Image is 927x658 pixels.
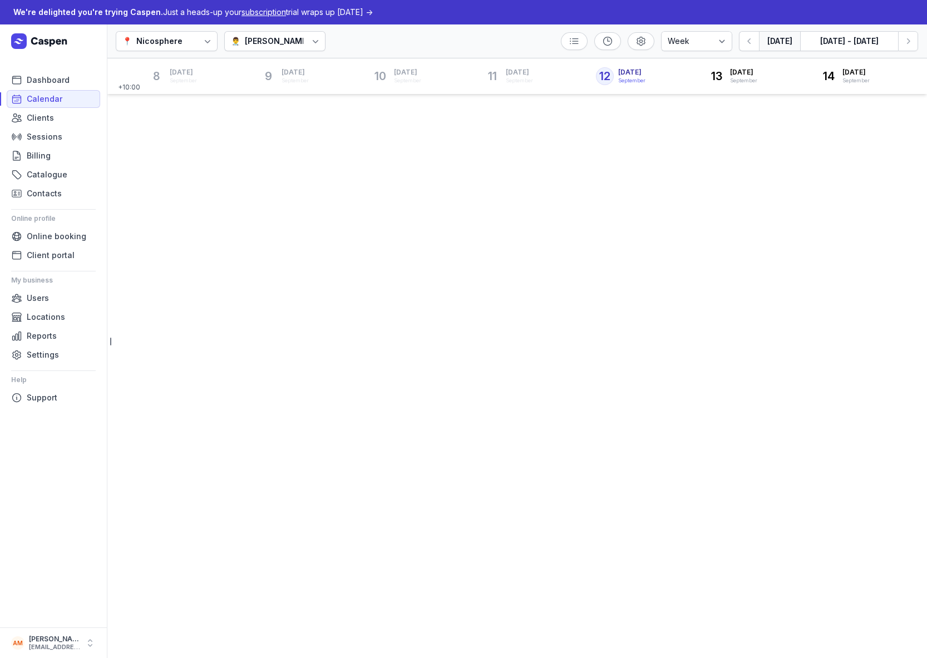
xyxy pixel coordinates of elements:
[231,34,240,48] div: 👨‍⚕️
[122,34,132,48] div: 📍
[27,111,54,125] span: Clients
[730,68,757,77] span: [DATE]
[147,67,165,85] div: 8
[372,67,389,85] div: 10
[27,348,59,362] span: Settings
[394,77,421,85] div: September
[27,310,65,324] span: Locations
[27,149,51,162] span: Billing
[759,31,800,51] button: [DATE]
[27,187,62,200] span: Contacts
[11,210,96,227] div: Online profile
[27,329,57,343] span: Reports
[27,391,57,404] span: Support
[618,77,645,85] div: September
[13,7,163,17] span: We're delighted you're trying Caspen.
[170,68,197,77] span: [DATE]
[506,68,533,77] span: [DATE]
[27,73,70,87] span: Dashboard
[842,77,870,85] div: September
[11,371,96,389] div: Help
[820,67,838,85] div: 14
[618,68,645,77] span: [DATE]
[708,67,726,85] div: 13
[245,34,309,48] div: [PERSON_NAME]
[27,92,62,106] span: Calendar
[13,6,373,19] div: Just a heads-up your trial wraps up [DATE] →
[27,130,62,144] span: Sessions
[27,291,49,305] span: Users
[842,68,870,77] span: [DATE]
[29,644,80,651] div: [EMAIL_ADDRESS][DOMAIN_NAME]
[596,67,614,85] div: 12
[118,83,142,94] span: +10:00
[282,77,309,85] div: September
[27,249,75,262] span: Client portal
[29,635,80,644] div: [PERSON_NAME]
[11,271,96,289] div: My business
[170,77,197,85] div: September
[730,77,757,85] div: September
[13,636,23,650] span: AM
[282,68,309,77] span: [DATE]
[394,68,421,77] span: [DATE]
[136,34,183,48] div: Nicosphere
[800,31,898,51] button: [DATE] - [DATE]
[506,77,533,85] div: September
[27,230,86,243] span: Online booking
[259,67,277,85] div: 9
[484,67,501,85] div: 11
[27,168,67,181] span: Catalogue
[241,7,286,17] span: subscription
